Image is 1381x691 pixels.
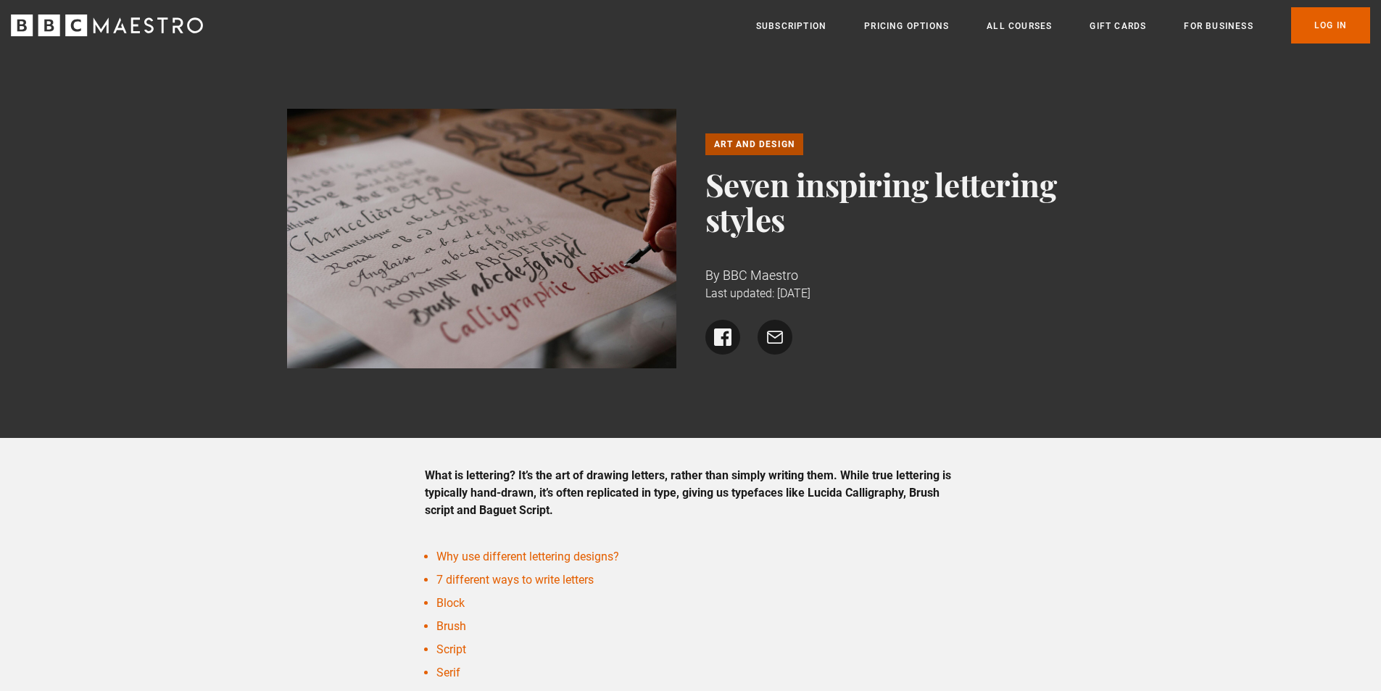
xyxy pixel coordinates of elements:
[987,19,1052,33] a: All Courses
[11,15,203,36] svg: BBC Maestro
[436,642,466,656] a: Script
[436,666,460,679] a: Serif
[425,468,951,517] strong: What is lettering? It’s the art of drawing letters, rather than simply writing them. While true l...
[436,596,465,610] a: Block
[705,167,1095,236] h1: Seven inspiring lettering styles
[756,7,1370,44] nav: Primary
[1090,19,1146,33] a: Gift Cards
[864,19,949,33] a: Pricing Options
[436,619,466,633] a: Brush
[705,133,804,155] a: Art and Design
[723,268,798,283] span: BBC Maestro
[436,550,619,563] a: Why use different lettering designs?
[1184,19,1253,33] a: For business
[756,19,826,33] a: Subscription
[1291,7,1370,44] a: Log In
[705,268,720,283] span: By
[705,286,810,300] time: Last updated: [DATE]
[436,573,594,587] a: 7 different ways to write letters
